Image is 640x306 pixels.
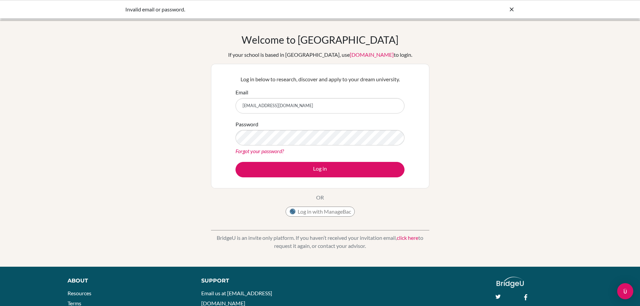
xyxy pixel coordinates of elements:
img: logo_white@2x-f4f0deed5e89b7ecb1c2cc34c3e3d731f90f0f143d5ea2071677605dd97b5244.png [497,277,524,288]
label: Email [236,88,248,96]
div: About [68,277,186,285]
div: Open Intercom Messenger [617,283,633,299]
p: OR [316,193,324,202]
a: click here [397,234,418,241]
a: [DOMAIN_NAME] [350,51,394,58]
a: Forgot your password? [236,148,284,154]
div: Invalid email or password. [125,5,414,13]
div: If your school is based in [GEOGRAPHIC_DATA], use to login. [228,51,412,59]
button: Log in with ManageBac [286,207,355,217]
p: Log in below to research, discover and apply to your dream university. [236,75,404,83]
h1: Welcome to [GEOGRAPHIC_DATA] [242,34,398,46]
p: BridgeU is an invite only platform. If you haven’t received your invitation email, to request it ... [211,234,429,250]
div: Support [201,277,312,285]
button: Log in [236,162,404,177]
label: Password [236,120,258,128]
a: Resources [68,290,91,296]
